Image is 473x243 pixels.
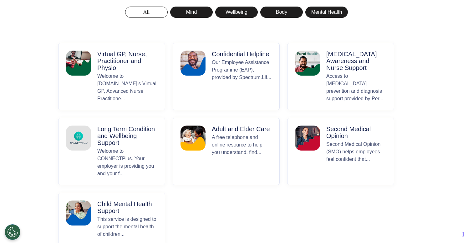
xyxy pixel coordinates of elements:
[97,51,157,71] p: Virtual GP, Nurse, Practitioner and Physio
[287,43,394,110] button: Cancer Awareness and Nurse Support[MEDICAL_DATA] Awareness and Nurse SupportAccess to [MEDICAL_DA...
[173,43,280,110] button: Confidential HelplineConfidential HelplineOur Employee Assistance Programme (EAP), provided by Sp...
[170,7,213,18] button: Mind
[181,51,206,76] img: Confidential Helpline
[326,72,386,102] p: Access to [MEDICAL_DATA] prevention and diagnosis support provided by Per...
[173,118,280,185] button: Adult and Elder CareAdult and Elder CareA free telephone and online resource to help you understa...
[212,51,272,57] p: Confidential Helpline
[97,72,157,102] p: Welcome to [DOMAIN_NAME]’s Virtual GP, Advanced Nurse Practitione...
[66,51,91,76] img: Virtual GP, Nurse, Practitioner and Physio
[97,147,157,177] p: Welcome to CONNECTPlus. Your employer is providing you and your f...
[97,201,157,214] p: Child Mental Health Support
[326,51,386,71] p: [MEDICAL_DATA] Awareness and Nurse Support
[97,126,157,146] p: Long Term Condition and Wellbeing Support
[305,7,348,18] button: Mental Health
[181,126,206,151] img: Adult and Elder Care
[326,126,386,139] p: Second Medical Opinion
[212,134,272,177] p: A free telephone and online resource to help you understand, find...
[125,7,168,18] button: All
[215,7,258,18] button: Wellbeing
[5,224,20,240] button: Open Preferences
[97,216,157,238] p: This service is designed to support the mental health of children...
[287,118,394,185] button: Second Medical OpinionSecond Medical OpinionSecond Medical Opinion (SMO) helps employees feel con...
[326,141,386,177] p: Second Medical Opinion (SMO) helps employees feel confident that...
[212,126,272,132] p: Adult and Elder Care
[212,59,272,102] p: Our Employee Assistance Programme (EAP), provided by Spectrum.Lif...
[66,201,91,226] img: Child Mental Health Support
[295,126,320,151] img: Second Medical Opinion
[58,118,165,185] button: Long Term Condition and Wellbeing SupportLong Term Condition and Wellbeing SupportWelcome to CONN...
[260,7,303,18] button: Body
[295,51,320,76] img: Cancer Awareness and Nurse Support
[58,43,165,110] button: Virtual GP, Nurse, Practitioner and PhysioVirtual GP, Nurse, Practitioner and PhysioWelcome to [D...
[66,126,91,151] img: Long Term Condition and Wellbeing Support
